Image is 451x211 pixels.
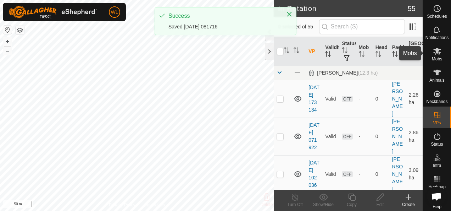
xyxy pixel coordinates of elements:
[406,37,423,66] th: [GEOGRAPHIC_DATA] Area
[284,48,289,54] p-sorticon: Activate to sort
[373,155,389,193] td: 0
[109,202,135,208] a: Privacy Policy
[389,37,406,66] th: Paddock
[359,133,370,140] div: -
[392,119,403,154] a: [PERSON_NAME]
[431,142,443,146] span: Status
[429,78,445,82] span: Animals
[366,201,394,208] div: Edit
[3,37,12,46] button: +
[278,4,408,13] h2: In Rotation
[433,163,441,168] span: Infra
[392,52,398,58] p-sorticon: Activate to sort
[306,37,322,66] th: VP
[278,23,319,31] span: 0 selected of 55
[342,48,347,54] p-sorticon: Activate to sort
[308,160,319,188] a: [DATE] 102036
[358,70,378,76] span: (12.3 ha)
[338,201,366,208] div: Copy
[111,9,118,16] span: WL
[359,52,364,58] p-sorticon: Activate to sort
[342,134,352,140] span: OFF
[373,37,389,66] th: Head
[342,171,352,177] span: OFF
[375,52,381,58] p-sorticon: Activate to sort
[308,122,319,150] a: [DATE] 071922
[3,47,12,55] button: –
[294,48,299,54] p-sorticon: Activate to sort
[284,9,294,19] button: Close
[322,37,339,66] th: Validity
[392,81,403,117] a: [PERSON_NAME]
[428,185,446,189] span: Heatmap
[322,118,339,155] td: Valid
[427,187,446,206] div: Open chat
[319,19,405,34] input: Search (S)
[359,171,370,178] div: -
[433,205,441,209] span: Help
[308,85,319,113] a: [DATE] 173134
[322,80,339,118] td: Valid
[406,80,423,118] td: 2.26 ha
[425,36,449,40] span: Notifications
[406,155,423,193] td: 3.09 ha
[322,155,339,193] td: Valid
[168,23,279,31] div: Saved [DATE] 081716
[144,202,165,208] a: Contact Us
[427,14,447,18] span: Schedules
[432,57,442,61] span: Mobs
[409,56,414,61] p-sorticon: Activate to sort
[281,201,309,208] div: Turn Off
[433,121,441,125] span: VPs
[168,12,279,20] div: Success
[406,118,423,155] td: 2.86 ha
[359,95,370,103] div: -
[408,3,416,14] span: 55
[356,37,373,66] th: Mob
[16,26,24,34] button: Map Layers
[394,201,423,208] div: Create
[373,80,389,118] td: 0
[3,26,12,34] button: Reset Map
[325,52,331,58] p-sorticon: Activate to sort
[426,99,447,104] span: Neckbands
[392,156,403,192] a: [PERSON_NAME]
[342,96,352,102] span: OFF
[373,118,389,155] td: 0
[309,201,338,208] div: Show/Hide
[308,70,378,76] div: [PERSON_NAME]
[339,37,356,66] th: Status
[9,6,97,18] img: Gallagher Logo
